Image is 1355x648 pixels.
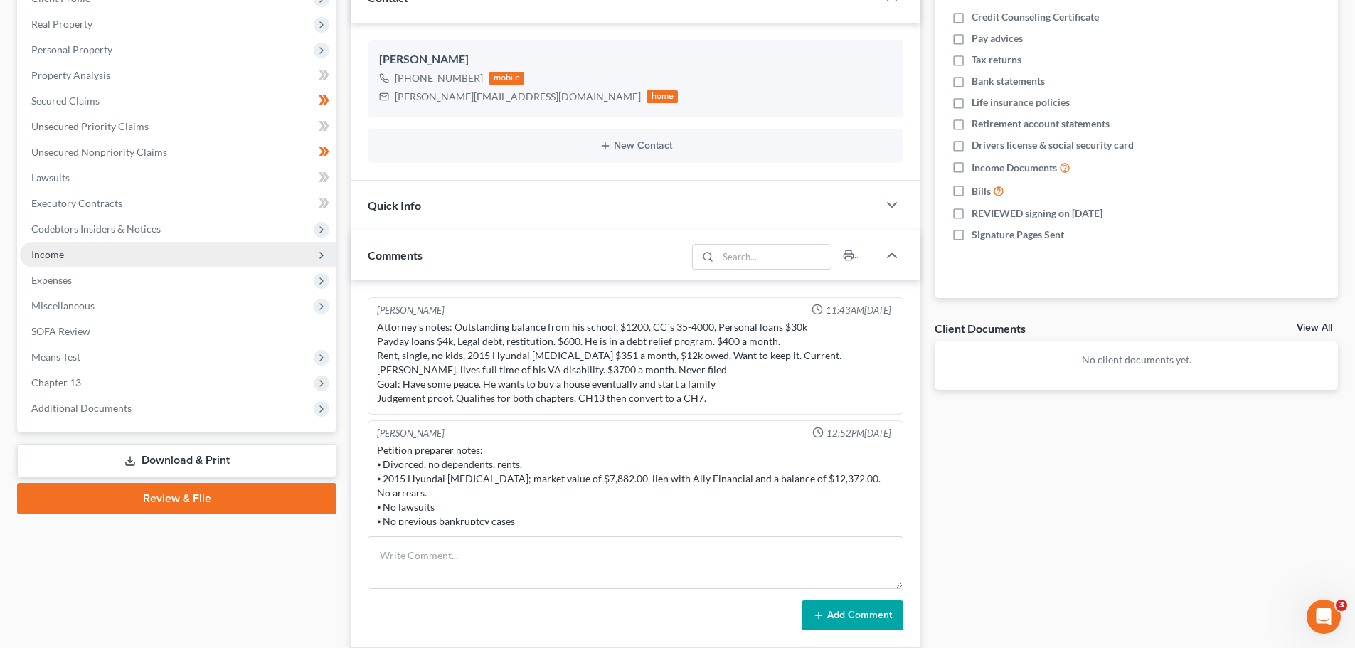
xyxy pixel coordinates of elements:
[31,120,149,132] span: Unsecured Priority Claims
[377,304,445,317] div: [PERSON_NAME]
[368,198,421,212] span: Quick Info
[20,165,336,191] a: Lawsuits
[972,53,1021,67] span: Tax returns
[17,444,336,477] a: Download & Print
[489,72,524,85] div: mobile
[972,184,991,198] span: Bills
[377,320,894,405] div: Attorney's notes: Outstanding balance from his school, $1200, CC´s 35-4000, Personal loans $30k P...
[826,304,891,317] span: 11:43AM[DATE]
[31,299,95,312] span: Miscellaneous
[20,88,336,114] a: Secured Claims
[377,443,894,529] div: Petition preparer notes: ⦁ Divorced, no dependents, rents. ⦁ 2015 Hyundai [MEDICAL_DATA]; market ...
[972,10,1099,24] span: Credit Counseling Certificate
[379,51,892,68] div: [PERSON_NAME]
[31,325,90,337] span: SOFA Review
[377,427,445,440] div: [PERSON_NAME]
[395,90,641,104] div: [PERSON_NAME][EMAIL_ADDRESS][DOMAIN_NAME]
[31,351,80,363] span: Means Test
[17,483,336,514] a: Review & File
[827,427,891,440] span: 12:52PM[DATE]
[972,138,1134,152] span: Drivers license & social security card
[20,63,336,88] a: Property Analysis
[1307,600,1341,634] iframe: Intercom live chat
[972,228,1064,242] span: Signature Pages Sent
[20,114,336,139] a: Unsecured Priority Claims
[946,353,1327,367] p: No client documents yet.
[31,69,110,81] span: Property Analysis
[395,71,483,85] div: [PHONE_NUMBER]
[972,95,1070,110] span: Life insurance policies
[972,31,1023,46] span: Pay advices
[20,319,336,344] a: SOFA Review
[31,274,72,286] span: Expenses
[1297,323,1332,333] a: View All
[935,321,1026,336] div: Client Documents
[718,245,831,269] input: Search...
[20,139,336,165] a: Unsecured Nonpriority Claims
[1336,600,1347,611] span: 3
[31,171,70,184] span: Lawsuits
[647,90,678,103] div: home
[972,161,1057,175] span: Income Documents
[31,146,167,158] span: Unsecured Nonpriority Claims
[972,74,1045,88] span: Bank statements
[31,18,92,30] span: Real Property
[972,117,1110,131] span: Retirement account statements
[379,140,892,152] button: New Contact
[368,248,423,262] span: Comments
[31,197,122,209] span: Executory Contracts
[972,206,1102,221] span: REVIEWED signing on [DATE]
[31,95,100,107] span: Secured Claims
[31,43,112,55] span: Personal Property
[31,376,81,388] span: Chapter 13
[20,191,336,216] a: Executory Contracts
[802,600,903,630] button: Add Comment
[31,248,64,260] span: Income
[31,402,132,414] span: Additional Documents
[31,223,161,235] span: Codebtors Insiders & Notices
